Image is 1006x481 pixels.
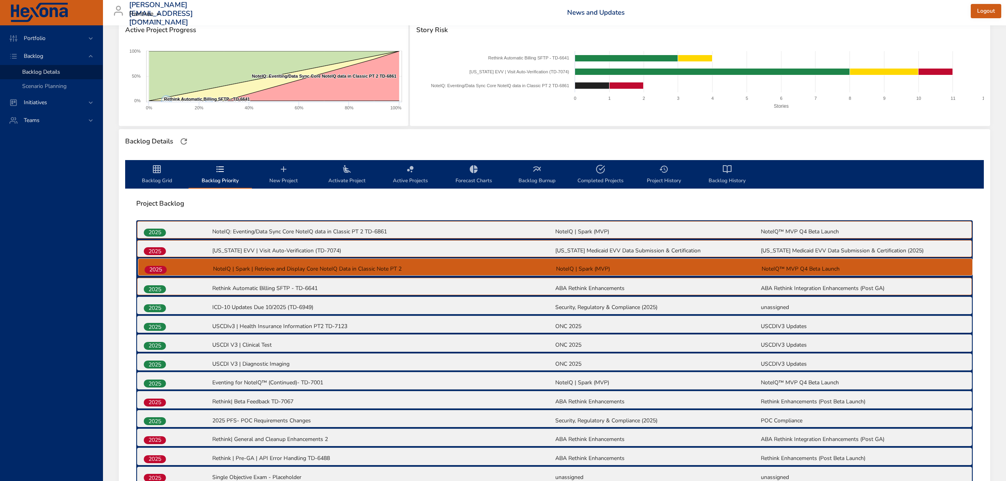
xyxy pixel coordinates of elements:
p: POC Compliance [761,417,965,425]
text: 50% [132,74,141,78]
p: Rethink | Pre-GA | API Error Handling TD-6488 [212,454,554,462]
p: Security, Regulatory & Compliance (2025) [555,417,760,425]
div: backlog-tab [125,160,984,189]
span: Backlog Grid [130,164,184,185]
span: Backlog Burnup [510,164,564,185]
span: Active Project Progress [125,26,402,34]
text: 3 [677,96,679,101]
p: ICD-10 Updates Due 10/2025 (TD-6949) [212,303,554,311]
text: 4 [711,96,714,101]
p: NoteIQ: Eventing/Data Sync Core NoteIQ data in Classic PT 2 TD-6861 [212,228,554,236]
p: ABA Rethink Enhancements [555,398,760,406]
p: Rethink Automatic Billing SFTP - TD-6641 [212,284,554,292]
p: USCDIv3 | Health Insurance Information PT2 TD-7123 [212,323,554,330]
p: USCDIV3 Updates [761,341,965,349]
text: 0% [134,98,141,103]
div: Backlog Details [123,135,175,148]
text: [US_STATE] EVV | Visit Auto-Verification (TD-7074) [469,69,569,74]
p: ONC 2025 [555,341,760,349]
p: USCDI V3 | Clinical Test [212,341,554,349]
p: ABA Rethink Enhancements [555,284,760,292]
text: 0% [146,105,152,110]
p: unassigned [761,303,965,311]
text: 100% [130,49,141,53]
text: NoteIQ: Eventing/Data Sync Core NoteIQ data in Classic PT 2 TD-6861 [431,83,569,88]
p: Eventing for NoteIQ™ (Continued)- TD-7001 [212,379,554,387]
p: ABA Rethink Integration Enhancements (Post GA) [761,435,965,443]
text: 60% [295,105,303,110]
p: ONC 2025 [555,360,760,368]
span: Activate Project [320,164,374,185]
text: 12 [982,96,987,101]
text: Rethink Automatic Billing SFTP - TD-6641 [488,55,569,60]
text: 1 [608,96,610,101]
text: 2 [642,96,645,101]
text: 6 [780,96,782,101]
img: Hexona [10,3,69,23]
span: Initiatives [17,99,53,106]
p: ABA Rethink Integration Enhancements (Post GA) [761,284,965,292]
p: NoteIQ | Spark (MVP) [555,228,760,236]
span: Portfolio [17,34,52,42]
text: 40% [245,105,253,110]
p: NoteIQ | Spark (MVP) [555,379,760,387]
p: USCDIV3 Updates [761,323,965,330]
p: Rethink| General and Cleanup Enhancements 2 [212,435,554,443]
span: Forecast Charts [447,164,501,185]
span: Completed Projects [573,164,627,185]
p: unassigned [555,473,760,481]
p: ONC 2025 [555,323,760,330]
span: Project Backlog [136,200,973,208]
span: Teams [17,116,46,124]
p: Rethink| Beta Feedback TD-7067 [212,398,554,406]
p: [US_STATE] Medicaid EVV Data Submission & Certification (2025) [761,247,965,255]
text: 5 [745,96,748,101]
span: Scenario Planning [22,82,67,90]
p: NoteIQ™ MVP Q4 Beta Launch [761,379,965,387]
span: Backlog History [700,164,754,185]
button: Logout [971,4,1001,19]
span: Backlog [17,52,50,60]
text: 100% [390,105,401,110]
div: Raintree [129,8,163,21]
text: Stories [774,103,788,109]
p: NoteIQ™ MVP Q4 Beta Launch [761,228,965,236]
span: Active Projects [383,164,437,185]
span: Story Risk [416,26,984,34]
p: Rethink Enhancements (Post Beta Launch) [761,454,965,462]
text: 10 [916,96,921,101]
h3: [PERSON_NAME][EMAIL_ADDRESS][DOMAIN_NAME] [129,1,193,27]
a: News and Updates [567,8,625,17]
text: 20% [195,105,204,110]
span: Project History [637,164,691,185]
p: [US_STATE] Medicaid EVV Data Submission & Certification [555,247,760,255]
p: [US_STATE] EVV | Visit Auto-Verification (TD-7074) [212,247,554,255]
p: unassigned [761,473,965,481]
span: Backlog Priority [193,164,247,185]
span: Logout [977,6,995,16]
text: 9 [883,96,885,101]
text: 0 [574,96,576,101]
text: 7 [814,96,817,101]
text: 11 [951,96,955,101]
p: Security, Regulatory & Compliance (2025) [555,303,760,311]
p: USCDIV3 Updates [761,360,965,368]
p: Rethink Enhancements (Post Beta Launch) [761,398,965,406]
span: New Project [257,164,311,185]
button: Refresh Page [178,136,190,147]
text: 8 [849,96,851,101]
p: USCDI V3 | Diagnostic Imaging [212,360,554,368]
p: Single Objective Exam - Placeholder [212,473,554,481]
text: Rethink Automatic Billing SFTP - TD-6641 [164,97,250,101]
text: 80% [345,105,353,110]
span: Backlog Details [22,68,60,76]
p: 2025 PFS- POC Requirements Changes [212,417,554,425]
p: ABA Rethink Enhancements [555,454,760,462]
text: NoteIQ: Eventing/Data Sync Core NoteIQ data in Classic PT 2 TD-6861 [252,74,396,78]
p: ABA Rethink Enhancements [555,435,760,443]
